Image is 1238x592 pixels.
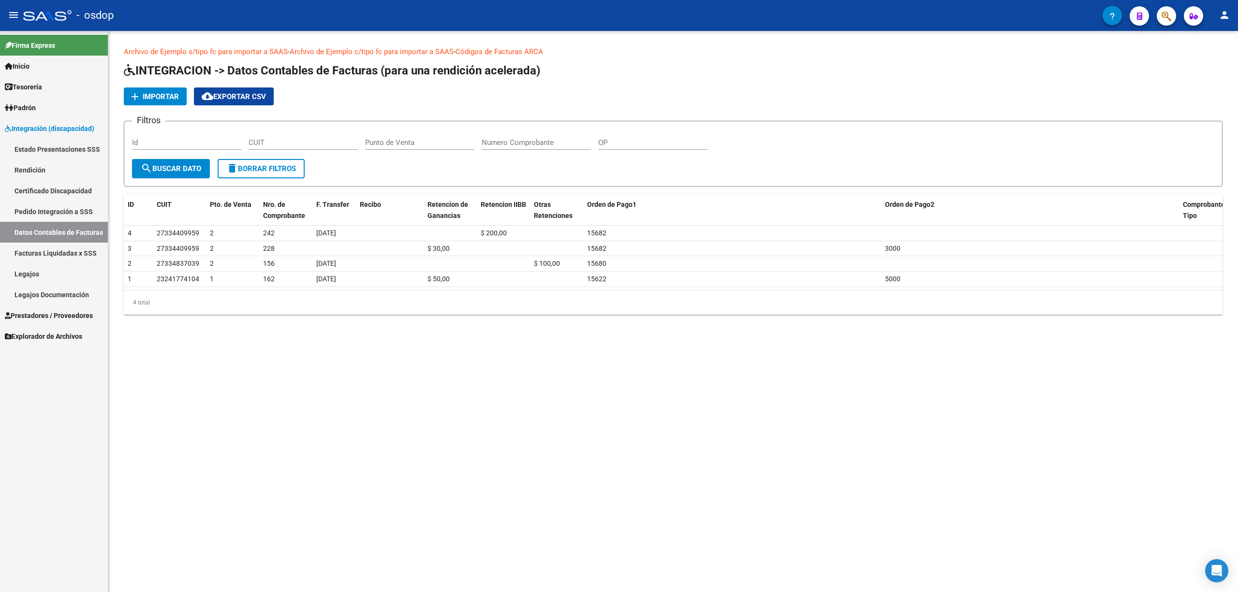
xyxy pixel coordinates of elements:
span: - osdop [76,5,114,26]
span: [DATE] [316,260,336,267]
span: Exportar CSV [202,92,266,101]
span: 3000 [885,245,900,252]
span: $ 100,00 [534,260,560,267]
span: Retencion IIBB [481,201,526,208]
span: 15680 [587,260,606,267]
datatable-header-cell: Nro. de Comprobante [259,194,312,226]
span: [DATE] [316,229,336,237]
span: 23241774104 [157,275,199,283]
span: 228 [263,245,275,252]
span: Retencion de Ganancias [427,201,468,219]
span: Inicio [5,61,29,72]
button: Buscar Dato [132,159,210,178]
datatable-header-cell: CUIT [153,194,206,226]
button: Borrar Filtros [218,159,305,178]
a: Archivo de Ejemplo s/tipo fc para importar a SAAS [124,47,288,56]
p: - - [124,46,1223,57]
datatable-header-cell: Orden de Pago2 [881,194,1179,226]
span: Integración (discapacidad) [5,123,94,134]
span: F. Transfer [316,201,349,208]
mat-icon: add [129,91,141,102]
a: Archivo de Ejemplo c/tipo fc para importar a SAAS [290,47,454,56]
span: [DATE] [316,275,336,283]
datatable-header-cell: Orden de Pago1 [583,194,881,226]
mat-icon: cloud_download [202,90,213,102]
span: Nro. de Comprobante [263,201,305,219]
h3: Filtros [132,114,165,127]
span: 15622 [587,275,606,283]
button: Importar [124,87,187,105]
span: Comprobante Tipo [1183,201,1225,219]
datatable-header-cell: Otras Retenciones [530,194,583,226]
datatable-header-cell: Recibo [356,194,424,226]
span: Importar [143,92,179,101]
div: Open Intercom Messenger [1205,559,1228,582]
span: INTEGRACION -> Datos Contables de Facturas (para una rendición acelerada) [124,64,540,77]
span: Padrón [5,102,36,113]
span: Explorador de Archivos [5,331,82,342]
span: 1 [128,275,132,283]
span: 2 [210,245,214,252]
button: Exportar CSV [194,87,274,105]
span: Recibo [360,201,381,208]
span: Prestadores / Proveedores [5,310,93,321]
mat-icon: delete [226,162,238,174]
span: Firma Express [5,40,55,51]
a: Códigos de Facturas ARCA [456,47,543,56]
span: 5000 [885,275,900,283]
span: 242 [263,229,275,237]
mat-icon: search [141,162,152,174]
span: 27334837039 [157,260,199,267]
div: 4 total [124,290,1223,315]
span: $ 30,00 [427,245,450,252]
datatable-header-cell: F. Transfer [312,194,356,226]
span: Borrar Filtros [226,164,296,173]
span: 15682 [587,245,606,252]
mat-icon: menu [8,9,19,21]
span: 1 [210,275,214,283]
span: $ 200,00 [481,229,507,237]
span: Orden de Pago2 [885,201,934,208]
mat-icon: person [1219,9,1230,21]
span: 15682 [587,229,606,237]
span: 156 [263,260,275,267]
span: Pto. de Venta [210,201,251,208]
datatable-header-cell: Pto. de Venta [206,194,259,226]
span: 27334409959 [157,245,199,252]
span: ID [128,201,134,208]
span: 4 [128,229,132,237]
span: Orden de Pago1 [587,201,636,208]
span: 162 [263,275,275,283]
span: 2 [128,260,132,267]
span: Buscar Dato [141,164,201,173]
span: Tesorería [5,82,42,92]
span: CUIT [157,201,172,208]
datatable-header-cell: ID [124,194,153,226]
datatable-header-cell: Retencion de Ganancias [424,194,477,226]
span: 2 [210,260,214,267]
span: 3 [128,245,132,252]
datatable-header-cell: Comprobante Tipo [1179,194,1223,226]
span: Otras Retenciones [534,201,573,219]
span: 27334409959 [157,229,199,237]
span: $ 50,00 [427,275,450,283]
span: 2 [210,229,214,237]
datatable-header-cell: Retencion IIBB [477,194,530,226]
